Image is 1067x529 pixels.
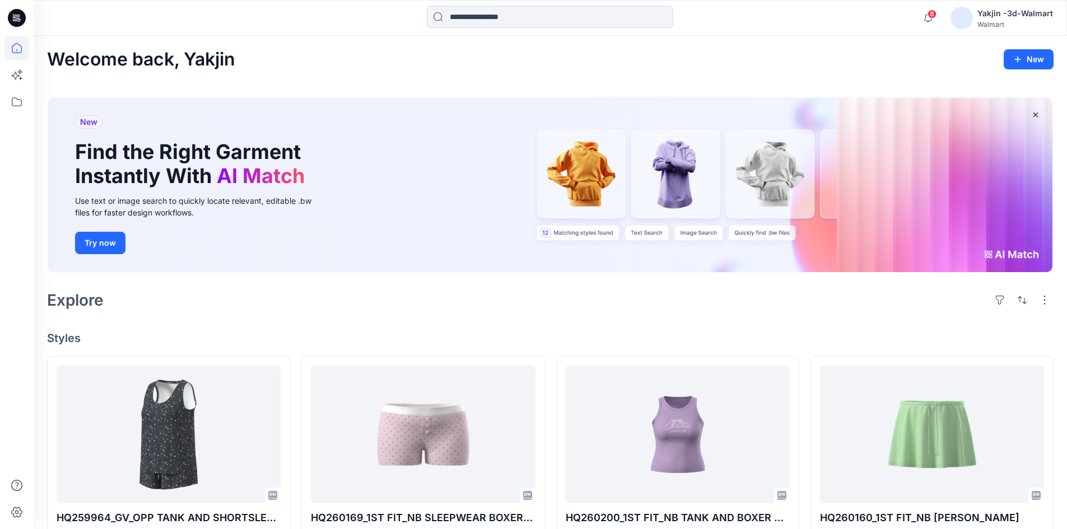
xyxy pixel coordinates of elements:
h2: Explore [47,291,104,309]
button: Try now [75,232,125,254]
div: Yakjin -3d-Walmart [977,7,1053,20]
button: New [1004,49,1054,69]
p: HQ260160_1ST FIT_NB [PERSON_NAME] [820,510,1044,526]
span: AI Match [217,163,305,188]
a: HQ260160_1ST FIT_NB TERRY SKORT [820,366,1044,504]
a: HQ260200_1ST FIT_NB TANK AND BOXER SHORTS SET_TANK ONLY [566,366,790,504]
h2: Welcome back, Yakjin [47,49,235,70]
p: HQ259964_GV_OPP TANK AND SHORTSLEEP SET [57,510,281,526]
h1: Find the Right Garment Instantly With [75,140,310,188]
a: HQ260169_1ST FIT_NB SLEEPWEAR BOXER PLUS [311,366,535,504]
span: 8 [928,10,936,18]
p: HQ260169_1ST FIT_NB SLEEPWEAR BOXER PLUS [311,510,535,526]
h4: Styles [47,331,1054,345]
a: HQ259964_GV_OPP TANK AND SHORTSLEEP SET [57,366,281,504]
div: Walmart [977,20,1053,29]
span: New [80,115,97,129]
img: avatar [950,7,973,29]
div: Use text or image search to quickly locate relevant, editable .bw files for faster design workflows. [75,195,327,218]
p: HQ260200_1ST FIT_NB TANK AND BOXER SHORTS SET_TANK ONLY [566,510,790,526]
